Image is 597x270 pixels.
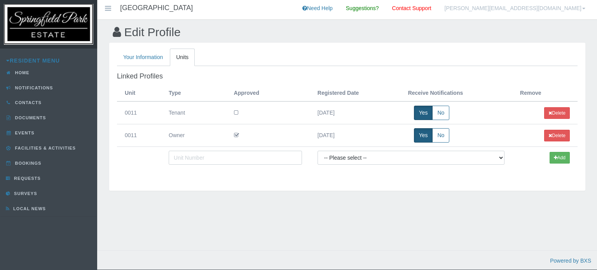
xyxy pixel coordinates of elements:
[11,206,46,211] span: Local News
[414,106,433,120] label: Yes
[169,151,302,165] input: Unit Number
[161,101,226,124] td: Tenant
[13,85,53,90] span: Notifications
[550,152,570,164] button: Add
[400,85,512,102] th: Receive Notifications
[226,85,310,102] th: Approved
[310,124,400,147] td: [DATE]
[109,26,585,38] h2: Edit Profile
[117,49,169,66] a: Your Information
[13,70,30,75] span: Home
[13,131,35,135] span: Events
[12,176,41,181] span: Requests
[6,57,60,64] a: Resident Menu
[161,124,226,147] td: Owner
[12,191,37,196] span: Surveys
[432,106,449,120] label: No
[310,101,400,124] td: [DATE]
[13,100,42,105] span: Contacts
[432,128,449,143] label: No
[13,161,42,165] span: Bookings
[13,115,46,120] span: Documents
[120,4,193,12] h4: [GEOGRAPHIC_DATA]
[125,131,153,140] div: 0011
[544,130,570,141] button: Delete
[414,128,433,143] label: Yes
[125,89,153,98] div: Unit
[512,85,578,102] th: Remove
[125,108,153,117] div: 0011
[170,49,195,66] a: Units
[550,258,591,264] a: Powered by BXS
[544,107,570,119] button: Delete
[310,85,400,102] th: Registered Date
[13,146,76,150] span: Facilities & Activities
[117,73,578,80] h4: Linked Profiles
[161,85,226,102] th: Type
